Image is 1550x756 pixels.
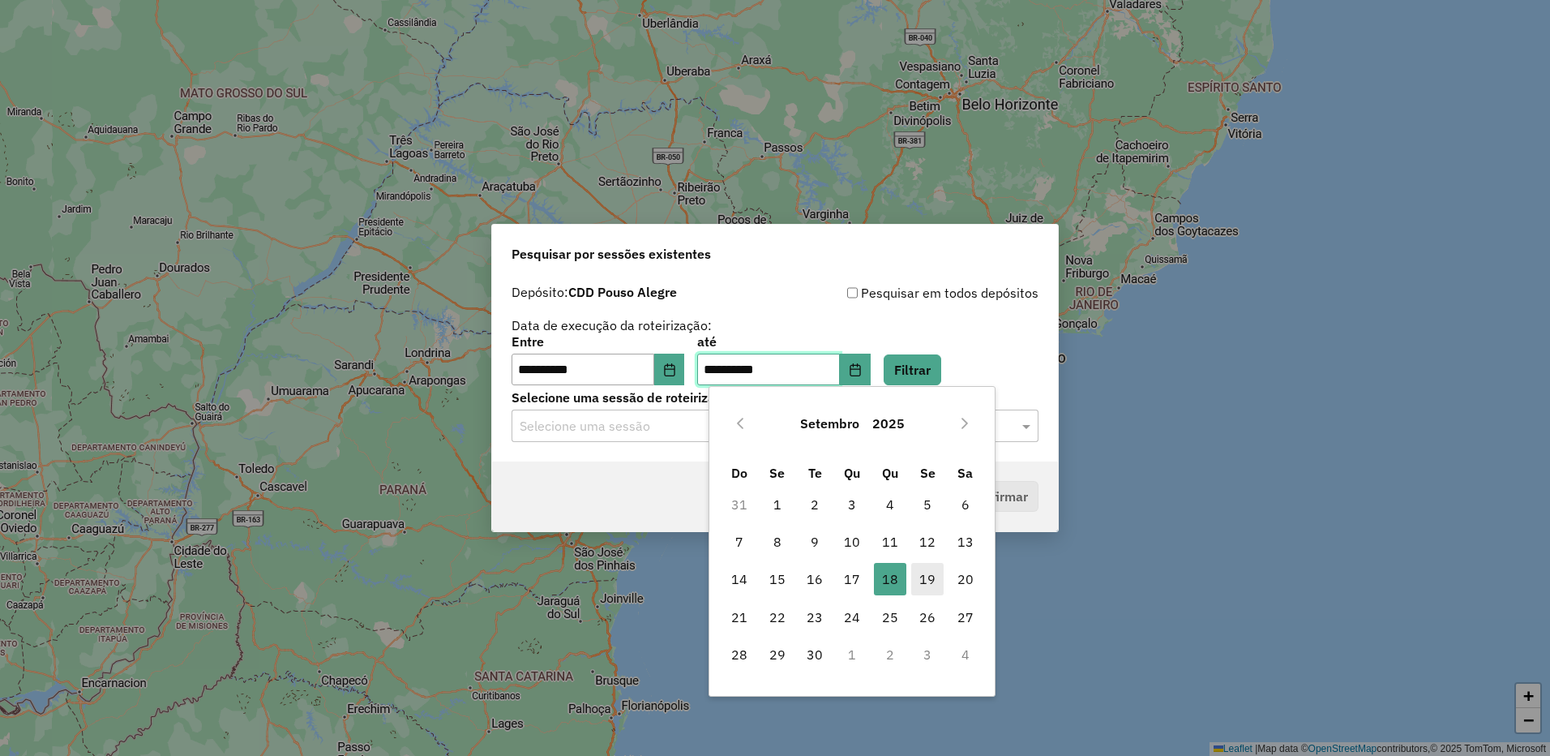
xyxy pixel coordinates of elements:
[799,526,831,558] span: 9
[952,410,978,436] button: Next Month
[654,354,685,386] button: Choose Date
[761,488,794,521] span: 1
[796,523,833,561] td: 9
[761,526,794,558] span: 8
[949,601,982,634] span: 27
[721,523,758,561] td: 7
[874,526,906,558] span: 11
[871,599,909,636] td: 25
[796,485,833,522] td: 2
[796,561,833,598] td: 16
[833,636,871,673] td: 1
[697,332,870,351] label: até
[836,563,868,595] span: 17
[911,526,944,558] span: 12
[871,561,909,598] td: 18
[761,638,794,671] span: 29
[731,465,747,481] span: Do
[759,561,796,598] td: 15
[909,636,946,673] td: 3
[727,410,753,436] button: Previous Month
[946,636,983,673] td: 4
[833,561,871,598] td: 17
[911,601,944,634] span: 26
[799,488,831,521] span: 2
[799,638,831,671] span: 30
[796,636,833,673] td: 30
[833,523,871,561] td: 10
[844,465,860,481] span: Qu
[871,523,909,561] td: 11
[836,601,868,634] span: 24
[836,526,868,558] span: 10
[723,601,756,634] span: 21
[946,561,983,598] td: 20
[512,332,684,351] label: Entre
[769,465,785,481] span: Se
[709,386,996,697] div: Choose Date
[759,523,796,561] td: 8
[871,485,909,522] td: 4
[512,244,711,264] span: Pesquisar por sessões existentes
[909,599,946,636] td: 26
[920,465,936,481] span: Se
[512,282,677,302] label: Depósito:
[512,316,712,335] label: Data de execução da roteirização:
[946,523,983,561] td: 13
[721,485,758,522] td: 31
[759,485,796,522] td: 1
[799,601,831,634] span: 23
[761,563,794,595] span: 15
[833,599,871,636] td: 24
[833,485,871,522] td: 3
[775,283,1038,303] div: Pesquisar em todos depósitos
[723,563,756,595] span: 14
[911,563,944,595] span: 19
[946,599,983,636] td: 27
[949,526,982,558] span: 13
[759,636,796,673] td: 29
[761,601,794,634] span: 22
[836,488,868,521] span: 3
[796,599,833,636] td: 23
[866,404,911,443] button: Choose Year
[723,638,756,671] span: 28
[909,561,946,598] td: 19
[794,404,866,443] button: Choose Month
[882,465,898,481] span: Qu
[723,526,756,558] span: 7
[911,488,944,521] span: 5
[721,561,758,598] td: 14
[512,388,1038,407] label: Selecione uma sessão de roteirização:
[884,354,941,385] button: Filtrar
[874,488,906,521] span: 4
[949,563,982,595] span: 20
[721,636,758,673] td: 28
[909,523,946,561] td: 12
[874,563,906,595] span: 18
[909,485,946,522] td: 5
[840,354,871,386] button: Choose Date
[871,636,909,673] td: 2
[568,284,677,300] strong: CDD Pouso Alegre
[808,465,822,481] span: Te
[957,465,973,481] span: Sa
[874,601,906,634] span: 25
[721,599,758,636] td: 21
[799,563,831,595] span: 16
[759,599,796,636] td: 22
[946,485,983,522] td: 6
[949,488,982,521] span: 6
